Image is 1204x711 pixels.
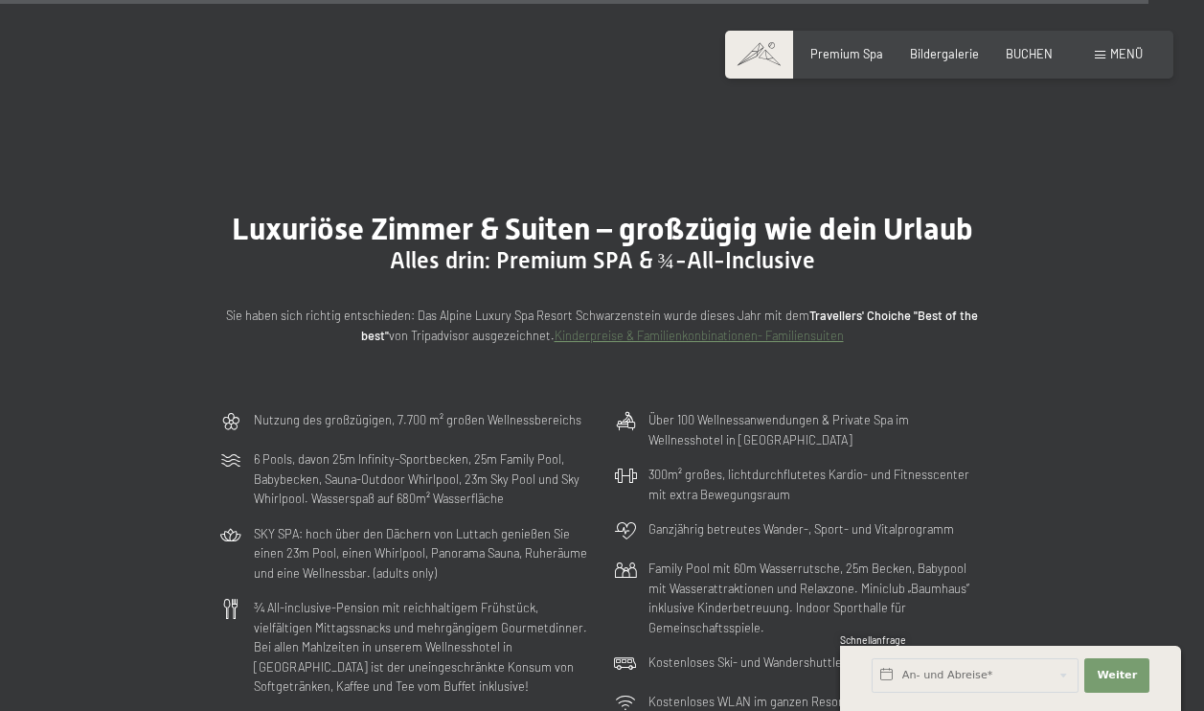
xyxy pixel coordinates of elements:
[910,46,979,61] a: Bildergalerie
[1110,46,1143,61] span: Menü
[648,653,842,672] p: Kostenloses Ski- und Wandershuttle
[810,46,883,61] a: Premium Spa
[648,519,954,539] p: Ganzjährig betreutes Wander-, Sport- und Vitalprogramm
[390,247,815,274] span: Alles drin: Premium SPA & ¾-All-Inclusive
[219,306,986,345] p: Sie haben sich richtig entschieden: Das Alpine Luxury Spa Resort Schwarzenstein wurde dieses Jahr...
[1006,46,1053,61] a: BUCHEN
[648,465,986,504] p: 300m² großes, lichtdurchflutetes Kardio- und Fitnesscenter mit extra Bewegungsraum
[254,410,581,429] p: Nutzung des großzügigen, 7.700 m² großen Wellnessbereichs
[254,524,591,583] p: SKY SPA: hoch über den Dächern von Luttach genießen Sie einen 23m Pool, einen Whirlpool, Panorama...
[648,410,986,449] p: Über 100 Wellnessanwendungen & Private Spa im Wellnesshotel in [GEOGRAPHIC_DATA]
[648,559,986,637] p: Family Pool mit 60m Wasserrutsche, 25m Becken, Babypool mit Wasserattraktionen und Relaxzone. Min...
[254,449,591,508] p: 6 Pools, davon 25m Infinity-Sportbecken, 25m Family Pool, Babybecken, Sauna-Outdoor Whirlpool, 23...
[232,211,973,247] span: Luxuriöse Zimmer & Suiten – großzügig wie dein Urlaub
[254,598,591,696] p: ¾ All-inclusive-Pension mit reichhaltigem Frühstück, vielfältigen Mittagssnacks und mehrgängigem ...
[555,328,844,343] a: Kinderpreise & Familienkonbinationen- Familiensuiten
[1084,658,1149,693] button: Weiter
[648,692,848,711] p: Kostenloses WLAN im ganzen Resort
[361,308,979,342] strong: Travellers' Choiche "Best of the best"
[1097,668,1137,683] span: Weiter
[840,634,906,646] span: Schnellanfrage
